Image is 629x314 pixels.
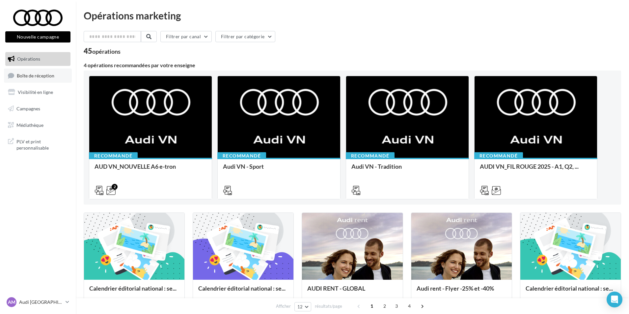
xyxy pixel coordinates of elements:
span: Visibilité en ligne [18,89,53,95]
button: Nouvelle campagne [5,31,70,43]
div: Recommandé [474,152,523,159]
a: PLV et print personnalisable [4,134,72,154]
a: AM Audi [GEOGRAPHIC_DATA] [5,296,70,308]
div: Opérations marketing [84,11,621,20]
span: 1 [367,301,377,311]
p: Audi [GEOGRAPHIC_DATA] [19,299,63,305]
span: Médiathèque [16,122,43,128]
span: résultats/page [315,303,342,309]
span: 12 [297,304,303,309]
span: Boîte de réception [17,72,54,78]
div: Recommandé [89,152,138,159]
span: Afficher [276,303,291,309]
button: Filtrer par canal [160,31,212,42]
a: Médiathèque [4,118,72,132]
span: 2 [379,301,390,311]
span: 4 [404,301,415,311]
button: 12 [294,302,311,311]
span: Audi VN - Sport [223,163,264,170]
a: Campagnes [4,102,72,116]
a: Boîte de réception [4,69,72,83]
div: Recommandé [346,152,395,159]
div: Recommandé [217,152,266,159]
span: AM [8,299,15,305]
span: Campagnes [16,106,40,111]
span: Calendrier éditorial national : se... [198,285,286,292]
span: AUD VN_NOUVELLE A6 e-tron [95,163,176,170]
span: Audi VN - Tradition [351,163,402,170]
span: Audi rent - Flyer -25% et -40% [417,285,494,292]
div: 45 [84,47,121,55]
span: Calendrier éditorial national : se... [526,285,613,292]
span: Calendrier éditorial national : se... [89,285,177,292]
span: 3 [391,301,402,311]
span: Opérations [17,56,40,62]
div: 4 opérations recommandées par votre enseigne [84,63,621,68]
a: Opérations [4,52,72,66]
span: PLV et print personnalisable [16,137,68,151]
button: Filtrer par catégorie [215,31,275,42]
div: 2 [112,184,118,190]
a: Visibilité en ligne [4,85,72,99]
span: AUDI VN_FIL ROUGE 2025 - A1, Q2, ... [480,163,579,170]
div: opérations [92,48,121,54]
div: Open Intercom Messenger [607,292,622,307]
span: AUDI RENT - GLOBAL [307,285,365,292]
